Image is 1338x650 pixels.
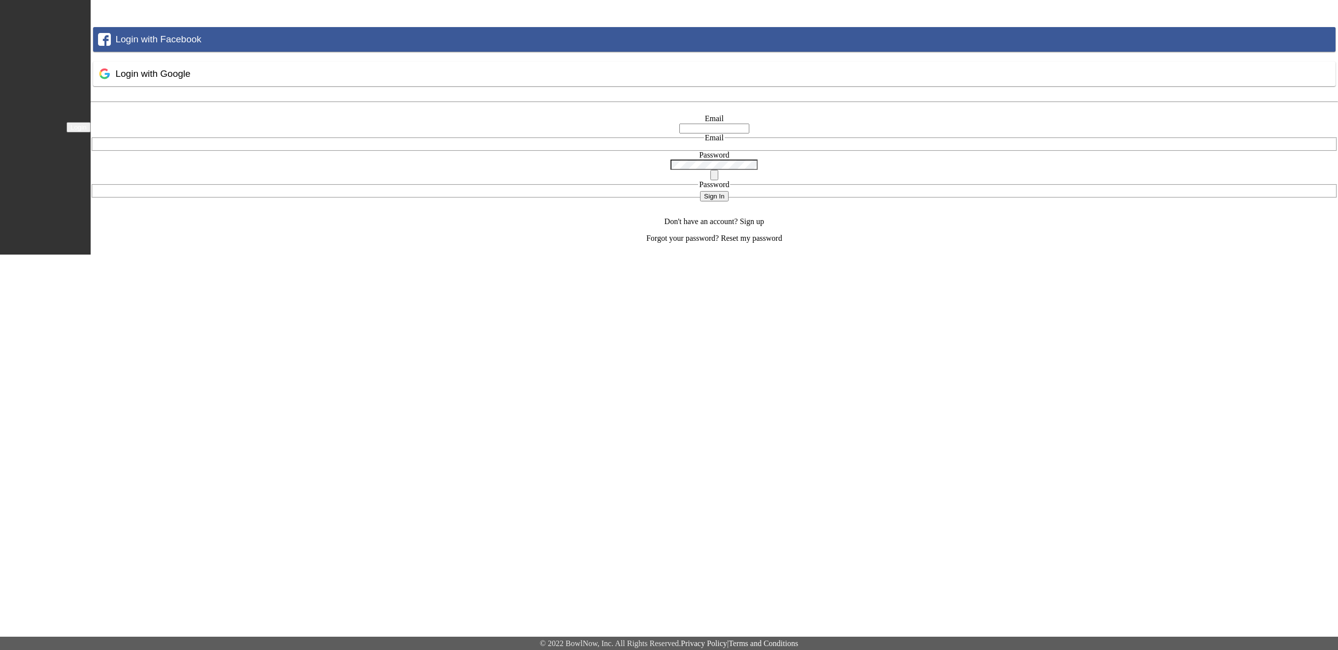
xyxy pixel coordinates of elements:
[699,180,729,189] span: Password
[115,34,201,44] span: Login with Facebook
[710,170,718,180] button: toggle password visibility
[5,122,59,131] img: logo
[115,68,190,79] span: Login with Google
[67,122,91,132] button: Login
[540,639,681,648] span: © 2022 BowlNow, Inc. All Rights Reserved.
[729,639,798,648] a: Terms and Conditions
[93,62,1336,86] button: Login with Google
[699,151,729,159] label: Password
[700,191,729,201] button: Sign In
[681,639,727,648] a: Privacy Policy
[93,27,1336,52] button: Login with Facebook
[705,114,724,123] label: Email
[91,234,1338,243] p: Forgot your password?
[705,133,724,142] span: Email
[721,234,782,242] a: Reset my password
[91,217,1338,226] p: Don't have an account?
[740,217,764,226] a: Sign up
